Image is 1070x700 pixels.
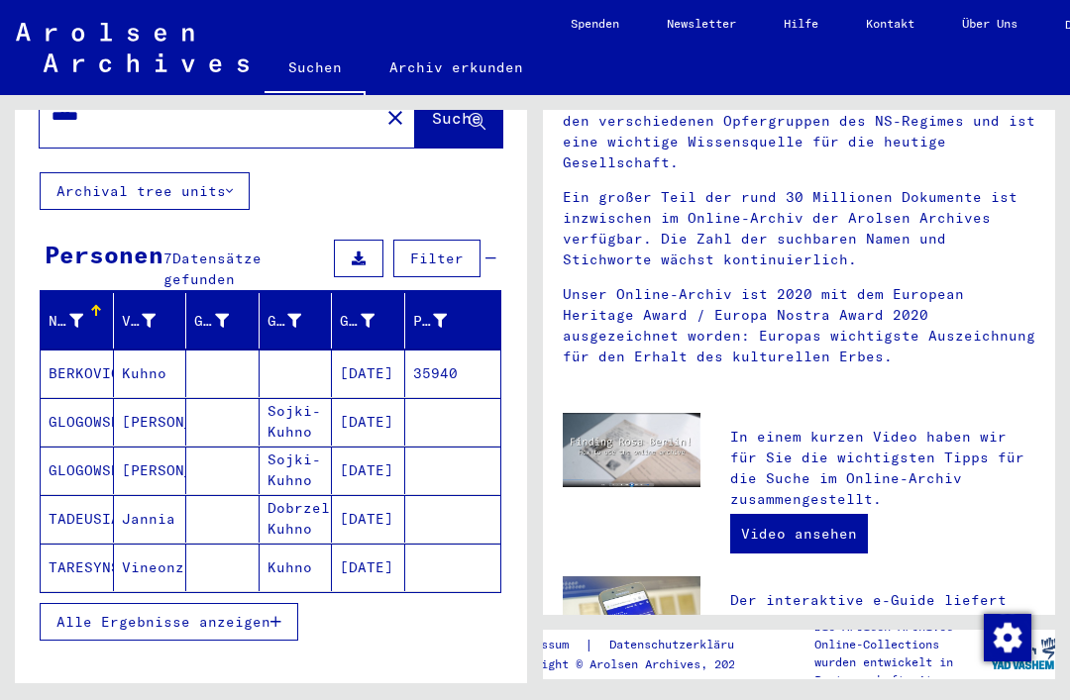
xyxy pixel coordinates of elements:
span: Filter [410,250,464,267]
mat-cell: GLOGOWSKA [41,398,114,446]
mat-header-cell: Geburt‏ [260,293,333,349]
mat-cell: [DATE] [332,447,405,494]
mat-cell: TADEUSIAK [41,495,114,543]
mat-header-cell: Geburtsname [186,293,260,349]
div: Geburtsdatum [340,311,374,332]
mat-cell: Vineonz [114,544,187,591]
p: Unser Online-Archiv ist 2020 mit dem European Heritage Award / Europa Nostra Award 2020 ausgezeic... [563,284,1035,367]
span: Datensätze gefunden [163,250,262,288]
mat-cell: Sojki-Kuhno [260,447,333,494]
img: video.jpg [563,413,700,488]
mat-cell: 35940 [405,350,501,397]
button: Clear [375,97,415,137]
img: Zustimmung ändern [984,614,1031,661]
div: Prisoner # [413,305,478,337]
mat-cell: Kuhno [114,350,187,397]
a: Impressum [506,635,585,655]
div: Prisoner # [413,311,448,332]
mat-header-cell: Nachname [41,293,114,349]
mat-cell: Kuhno [260,544,333,591]
mat-cell: GLOGOWSKA [41,447,114,494]
mat-header-cell: Geburtsdatum [332,293,405,349]
mat-cell: Jannia [114,495,187,543]
div: Geburt‏ [267,305,332,337]
img: eguide.jpg [563,576,700,668]
span: Suche [432,108,481,128]
mat-cell: BERKOVIC [41,350,114,397]
mat-cell: Dobrzelin Kuhno [260,495,333,543]
p: wurden entwickelt in Partnerschaft mit [814,653,991,689]
button: Suche [415,86,502,148]
a: Datenschutzerklärung [593,635,772,655]
div: Personen [45,237,163,272]
div: Geburtsname [194,305,259,337]
img: Arolsen_neg.svg [16,23,249,72]
mat-cell: [DATE] [332,350,405,397]
div: Geburtsdatum [340,305,404,337]
div: Vorname [122,311,157,332]
div: | [506,635,772,655]
div: Nachname [49,311,83,332]
button: Alle Ergebnisse anzeigen [40,603,298,641]
div: Zustimmung ändern [983,613,1030,660]
span: 7 [163,250,172,267]
mat-cell: [PERSON_NAME] [114,447,187,494]
span: Alle Ergebnisse anzeigen [56,613,270,631]
div: Geburtsname [194,311,229,332]
mat-cell: [DATE] [332,544,405,591]
div: Nachname [49,305,113,337]
p: Ein großer Teil der rund 30 Millionen Dokumente ist inzwischen im Online-Archiv der Arolsen Archi... [563,187,1035,270]
div: Vorname [122,305,186,337]
div: Geburt‏ [267,311,302,332]
mat-cell: [PERSON_NAME] [114,398,187,446]
mat-icon: close [383,106,407,130]
mat-header-cell: Prisoner # [405,293,501,349]
button: Archival tree units [40,172,250,210]
mat-cell: [DATE] [332,398,405,446]
mat-cell: TARESYNSKI [41,544,114,591]
mat-cell: [DATE] [332,495,405,543]
mat-cell: Sojki-Kuhno [260,398,333,446]
button: Filter [393,240,481,277]
p: In einem kurzen Video haben wir für Sie die wichtigsten Tipps für die Suche im Online-Archiv zusa... [730,427,1035,510]
a: Video ansehen [730,514,868,553]
p: Die Arolsen Archives Online-Collections [814,618,991,653]
a: Archiv erkunden [366,44,547,91]
p: Copyright © Arolsen Archives, 2021 [506,655,772,673]
a: Suchen [265,44,366,95]
mat-header-cell: Vorname [114,293,187,349]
